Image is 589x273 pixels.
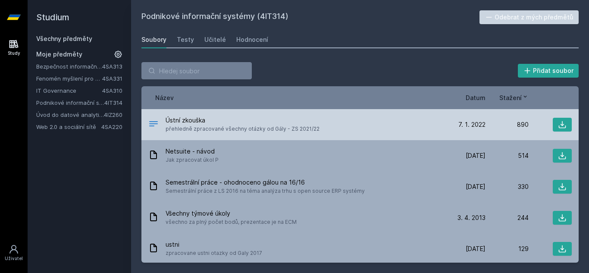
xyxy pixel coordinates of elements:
[486,213,529,222] div: 244
[36,35,92,42] a: Všechny předměty
[141,31,166,48] a: Soubory
[458,120,486,129] span: 7. 1. 2022
[36,110,104,119] a: Úvod do datové analytiky
[166,218,297,226] span: všechno za plný počet bodů, prezentace je na ECM
[457,213,486,222] span: 3. 4. 2013
[204,31,226,48] a: Učitelé
[486,182,529,191] div: 330
[177,31,194,48] a: Testy
[204,35,226,44] div: Učitelé
[166,178,365,187] span: Semestrální práce - ohodnoceno gálou na 16/16
[2,240,26,266] a: Uživatel
[104,99,122,106] a: 4IT314
[486,245,529,253] div: 129
[466,245,486,253] span: [DATE]
[166,147,219,156] span: Netsuite - návod
[36,122,101,131] a: Web 2.0 a sociální sítě
[499,93,529,102] button: Stažení
[5,255,23,262] div: Uživatel
[499,93,522,102] span: Stažení
[466,182,486,191] span: [DATE]
[141,35,166,44] div: Soubory
[36,86,102,95] a: IT Governance
[36,62,102,71] a: Bezpečnost informačních systémů
[102,87,122,94] a: 4SA310
[166,125,320,133] span: přehledně zpracované všechny otázky od Gály - ZS 2021/22
[166,240,262,249] span: ustni
[466,151,486,160] span: [DATE]
[36,50,82,59] span: Moje předměty
[102,75,122,82] a: 4SA331
[148,119,159,131] div: .DOCX
[466,93,486,102] button: Datum
[486,151,529,160] div: 514
[166,187,365,195] span: Semestrální práce z LS 2016 na téma analýza trhu s open source ERP systémy
[486,120,529,129] div: 890
[104,111,122,118] a: 4IZ260
[141,62,252,79] input: Hledej soubor
[102,63,122,70] a: 4SA313
[166,116,320,125] span: Ústní zkouška
[8,50,20,56] div: Study
[177,35,194,44] div: Testy
[518,64,579,78] button: Přidat soubor
[155,93,174,102] button: Název
[2,35,26,61] a: Study
[36,98,104,107] a: Podnikové informační systémy
[166,249,262,257] span: zpracovane ustni otazky od Galy 2017
[479,10,579,24] button: Odebrat z mých předmětů
[236,35,268,44] div: Hodnocení
[141,10,479,24] h2: Podnikové informační systémy (4IT314)
[236,31,268,48] a: Hodnocení
[101,123,122,130] a: 4SA220
[166,209,297,218] span: Všechny týmové úkoly
[36,74,102,83] a: Fenomén myšlení pro manažery
[166,156,219,164] span: Jak zpracovat úkol P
